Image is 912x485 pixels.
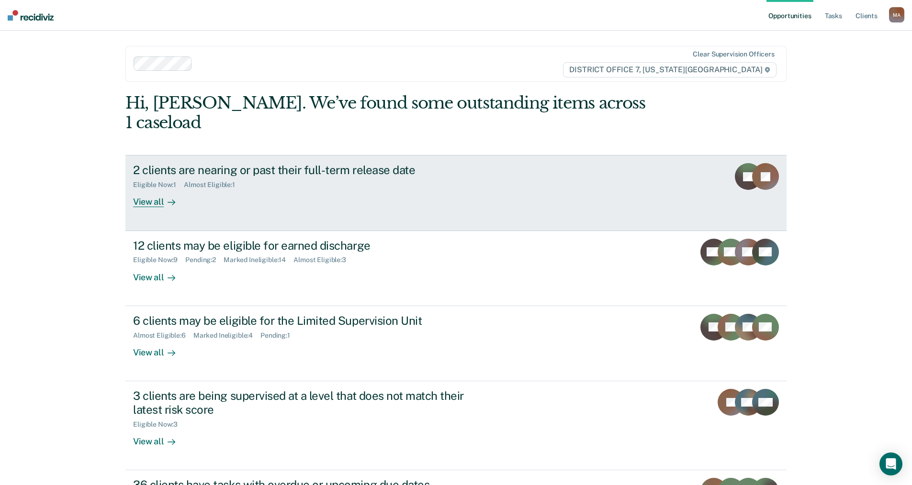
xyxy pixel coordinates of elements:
[133,181,184,189] div: Eligible Now : 1
[693,50,774,58] div: Clear supervision officers
[133,314,469,328] div: 6 clients may be eligible for the Limited Supervision Unit
[125,231,787,306] a: 12 clients may be eligible for earned dischargeEligible Now:9Pending:2Marked Ineligible:14Almost ...
[125,93,654,132] div: Hi, [PERSON_NAME]. We’ve found some outstanding items across 1 caseload
[293,256,354,264] div: Almost Eligible : 3
[184,181,243,189] div: Almost Eligible : 1
[889,7,904,22] button: MA
[133,239,469,253] div: 12 clients may be eligible for earned discharge
[133,420,185,429] div: Eligible Now : 3
[125,381,787,470] a: 3 clients are being supervised at a level that does not match their latest risk scoreEligible Now...
[8,10,54,21] img: Recidiviz
[133,256,185,264] div: Eligible Now : 9
[224,256,293,264] div: Marked Ineligible : 14
[133,331,193,340] div: Almost Eligible : 6
[193,331,260,340] div: Marked Ineligible : 4
[133,189,187,208] div: View all
[260,331,298,340] div: Pending : 1
[133,163,469,177] div: 2 clients are nearing or past their full-term release date
[889,7,904,22] div: M A
[185,256,224,264] div: Pending : 2
[125,306,787,381] a: 6 clients may be eligible for the Limited Supervision UnitAlmost Eligible:6Marked Ineligible:4Pen...
[133,389,469,417] div: 3 clients are being supervised at a level that does not match their latest risk score
[125,155,787,231] a: 2 clients are nearing or past their full-term release dateEligible Now:1Almost Eligible:1View all
[879,452,902,475] div: Open Intercom Messenger
[563,62,776,77] span: DISTRICT OFFICE 7, [US_STATE][GEOGRAPHIC_DATA]
[133,264,187,283] div: View all
[133,339,187,358] div: View all
[133,428,187,447] div: View all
